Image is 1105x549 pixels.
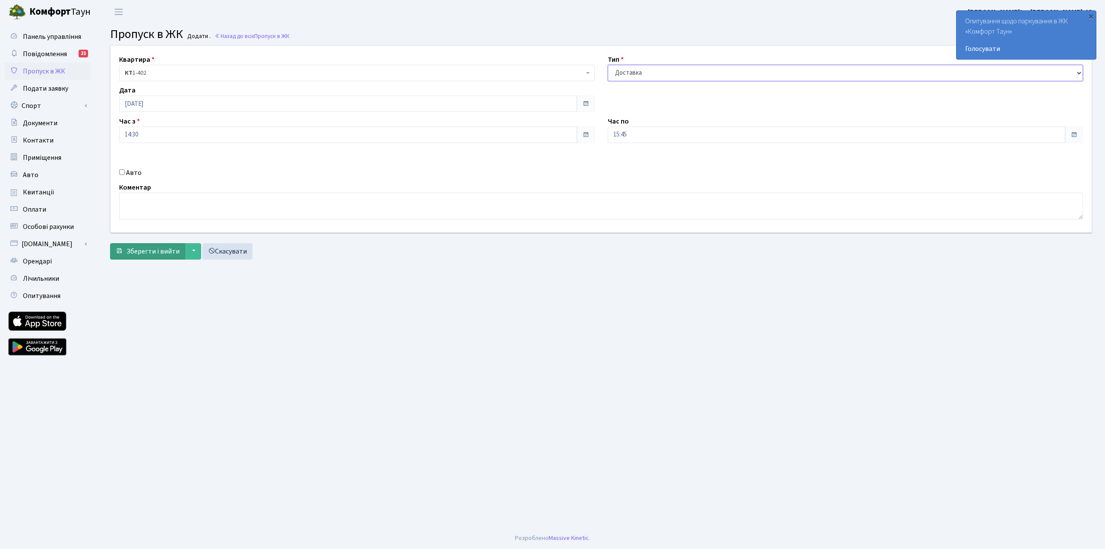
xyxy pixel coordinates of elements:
a: Пропуск в ЖК [4,63,91,80]
span: Пропуск в ЖК [254,32,290,40]
a: Документи [4,114,91,132]
a: Подати заявку [4,80,91,97]
a: Квитанції [4,184,91,201]
span: Зберегти і вийти [126,247,180,256]
label: Час з [119,116,140,127]
a: Голосувати [965,44,1087,54]
span: Пропуск в ЖК [23,67,65,76]
span: Подати заявку [23,84,68,93]
a: Спорт [4,97,91,114]
b: Комфорт [29,5,71,19]
button: Переключити навігацію [108,5,129,19]
div: Опитування щодо паркування в ЖК «Комфорт Таун» [957,11,1096,59]
a: Лічильники [4,270,91,287]
a: Особові рахунки [4,218,91,235]
a: Опитування [4,287,91,305]
a: Орендарі [4,253,91,270]
span: Авто [23,170,38,180]
span: Квитанції [23,187,54,197]
div: 21 [79,50,88,57]
a: [DOMAIN_NAME] [4,235,91,253]
a: Скасувати [202,243,253,260]
span: Документи [23,118,57,128]
label: Квартира [119,54,155,65]
span: <b>КТ</b>&nbsp;&nbsp;&nbsp;&nbsp;1-402 [125,69,584,77]
span: Оплати [23,205,46,214]
span: Контакти [23,136,54,145]
img: logo.png [9,3,26,21]
label: Тип [608,54,624,65]
a: Massive Kinetic [549,533,589,543]
label: Час по [608,116,629,127]
a: Приміщення [4,149,91,166]
span: Особові рахунки [23,222,74,232]
a: Назад до всіхПропуск в ЖК [215,32,290,40]
label: Коментар [119,182,151,193]
span: Таун [29,5,91,19]
a: Контакти [4,132,91,149]
label: Авто [126,168,142,178]
b: КТ [125,69,133,77]
div: Розроблено . [515,533,590,543]
small: Додати . [186,33,211,40]
a: Авто [4,166,91,184]
button: Зберегти і вийти [110,243,185,260]
span: Лічильники [23,274,59,283]
div: × [1086,12,1095,20]
span: Опитування [23,291,60,301]
span: Приміщення [23,153,61,162]
label: Дата [119,85,136,95]
a: [PERSON_NAME]’єв [PERSON_NAME]. Ю. [968,7,1095,17]
span: <b>КТ</b>&nbsp;&nbsp;&nbsp;&nbsp;1-402 [119,65,595,81]
a: Оплати [4,201,91,218]
span: Орендарі [23,257,52,266]
span: Повідомлення [23,49,67,59]
a: Повідомлення21 [4,45,91,63]
a: Панель управління [4,28,91,45]
span: Панель управління [23,32,81,41]
span: Пропуск в ЖК [110,25,183,43]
